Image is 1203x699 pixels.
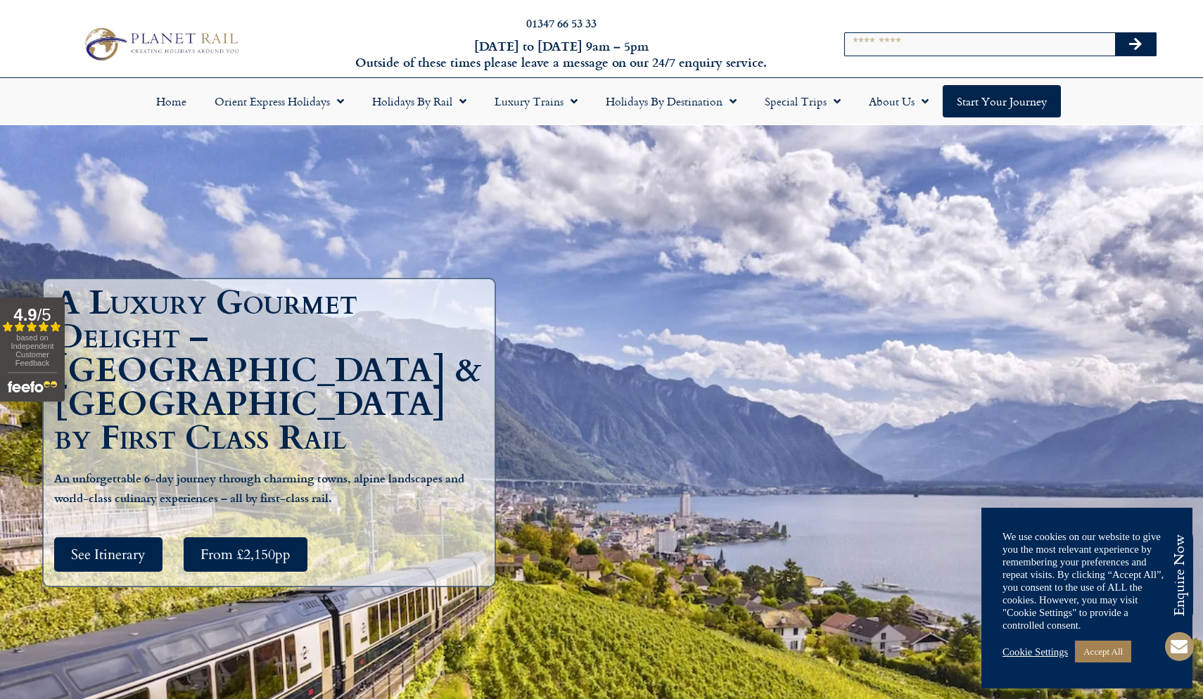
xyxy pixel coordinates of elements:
[54,537,163,572] a: See Itinerary
[184,537,307,572] a: From £2,150pp
[855,85,943,117] a: About Us
[78,24,243,64] img: Planet Rail Train Holidays Logo
[142,85,200,117] a: Home
[71,546,146,563] span: See Itinerary
[526,15,597,31] a: 01347 66 53 33
[7,85,1196,117] nav: Menu
[54,286,491,455] h1: A Luxury Gourmet Delight – [GEOGRAPHIC_DATA] & [GEOGRAPHIC_DATA] by First Class Rail
[592,85,751,117] a: Holidays by Destination
[54,470,464,506] b: An unforgettable 6-day journey through charming towns, alpine landscapes and world-class culinary...
[200,85,358,117] a: Orient Express Holidays
[943,85,1061,117] a: Start your Journey
[1002,646,1068,658] a: Cookie Settings
[200,546,291,563] span: From £2,150pp
[480,85,592,117] a: Luxury Trains
[751,85,855,117] a: Special Trips
[1002,530,1171,631] div: We use cookies on our website to give you the most relevant experience by remembering your prefer...
[1075,641,1131,662] a: Accept All
[358,85,480,117] a: Holidays by Rail
[324,38,798,71] h6: [DATE] to [DATE] 9am – 5pm Outside of these times please leave a message on our 24/7 enquiry serv...
[1115,33,1156,56] button: Search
